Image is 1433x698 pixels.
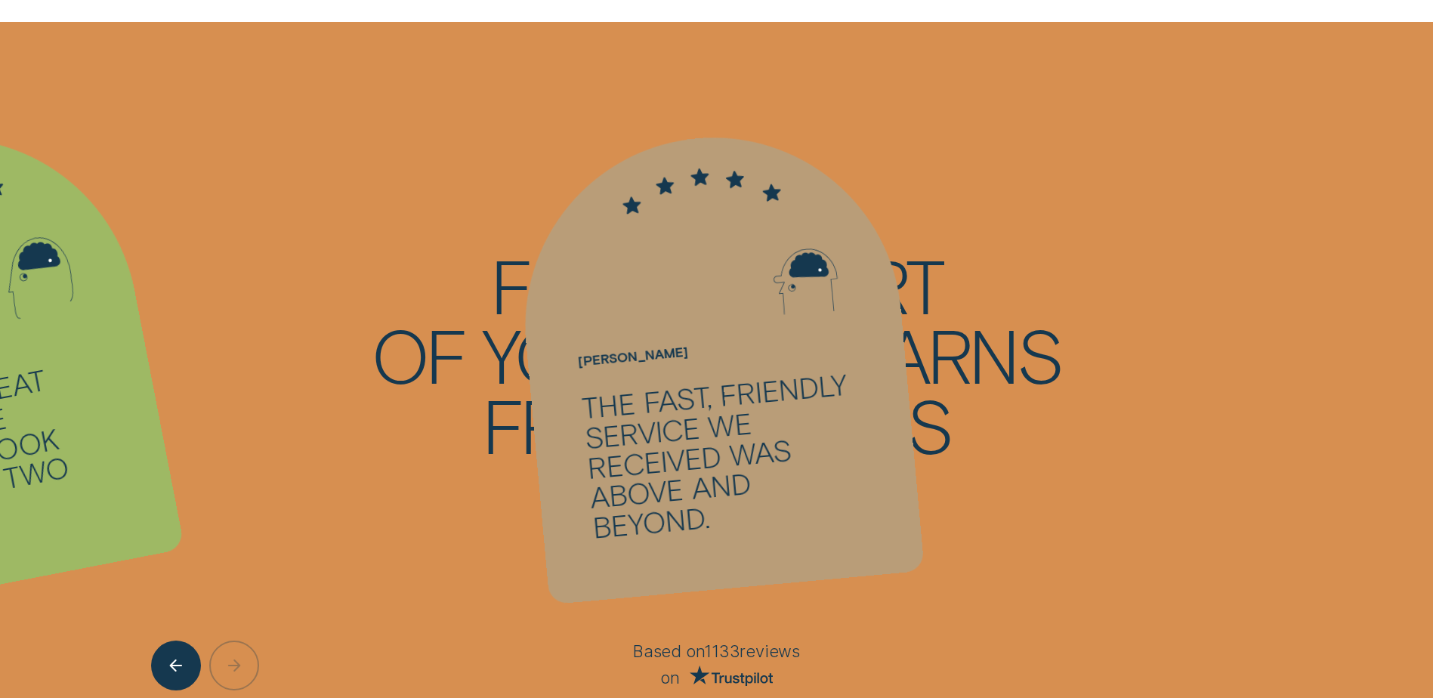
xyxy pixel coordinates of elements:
[511,151,888,205] div: 5 Stars
[581,368,869,542] div: The fast, friendly service we received was above and beyond.
[577,346,688,368] span: [PERSON_NAME]
[151,641,201,690] button: Previous button
[679,668,773,686] a: Go to Trust Pilot
[660,669,680,686] span: on
[438,641,996,663] p: Based on 1133 reviews
[438,641,996,687] div: Based on 1133 reviews on Trust Pilot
